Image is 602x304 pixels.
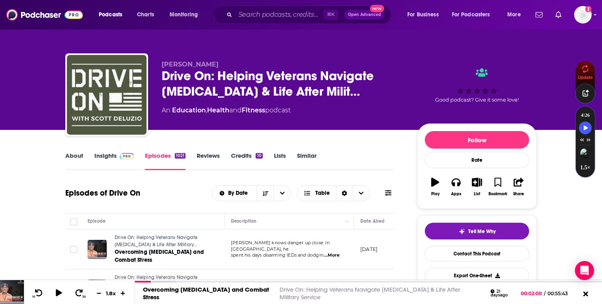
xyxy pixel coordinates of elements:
[574,6,592,24] span: Logged in as catefess
[324,252,340,259] span: ...More
[228,190,250,196] span: By Date
[32,295,35,298] span: 10
[425,131,529,149] button: Follow
[207,106,229,114] a: Health
[585,6,592,12] svg: Add a profile image
[99,9,122,20] span: Podcasts
[172,106,206,114] a: Education
[431,192,440,196] div: Play
[507,9,521,20] span: More
[425,152,529,168] div: Rate
[452,9,490,20] span: For Podcasters
[446,173,466,201] button: Apps
[88,216,106,226] div: Episode
[297,185,370,201] button: Choose View
[257,186,274,201] button: Sort Direction
[447,8,502,21] button: open menu
[402,8,449,21] button: open menu
[425,173,446,201] button: Play
[115,249,204,263] span: Overcoming [MEDICAL_DATA] and Combat Stress
[212,185,291,201] h2: Choose List sort
[65,188,140,198] h1: Episodes of Drive On
[468,228,496,235] span: Tell Me Why
[231,252,323,258] span: spent his days disarming IEDs and dodgin
[94,152,134,170] a: InsightsPodchaser Pro
[491,289,516,298] div: 21 days ago
[235,8,323,21] input: Search podcasts, credits, & more...
[552,8,565,22] a: Show notifications dropdown
[521,290,544,296] span: 00:02:00
[315,190,330,196] span: Table
[231,240,330,252] span: [PERSON_NAME] knows danger up close. In [GEOGRAPHIC_DATA], he
[242,106,265,114] a: Fitness
[425,246,529,261] a: Contact This Podcast
[487,173,508,201] button: Bookmark
[489,192,507,196] div: Bookmark
[467,173,487,201] button: List
[545,290,576,296] span: 00:55:43
[474,192,480,196] div: List
[143,286,269,301] a: Overcoming [MEDICAL_DATA] and Combat Stress
[370,5,384,12] span: New
[170,9,198,20] span: Monitoring
[6,7,83,22] img: Podchaser - Follow, Share and Rate Podcasts
[459,228,465,235] img: tell me why sparkle
[279,286,460,301] a: Drive On: Helping Veterans Navigate [MEDICAL_DATA] & Life After Military Service
[137,9,154,20] span: Charts
[256,153,262,159] div: 10
[574,6,592,24] img: User Profile
[425,268,529,283] button: Export One-Sheet
[574,6,592,24] button: Show profile menu
[145,152,186,170] a: Episodes1021
[502,8,531,21] button: open menu
[297,152,317,170] a: Similar
[115,274,210,288] a: Drive On: Helping Veterans Navigate [MEDICAL_DATA] & Life After Military Service
[115,235,197,254] span: Drive On: Helping Veterans Navigate [MEDICAL_DATA] & Life After Military Service
[212,190,257,196] button: open menu
[104,290,118,296] div: 1.8 x
[115,275,197,294] span: Drive On: Helping Veterans Navigate [MEDICAL_DATA] & Life After Military Service
[132,8,159,21] a: Charts
[342,217,352,226] button: Column Actions
[532,8,546,22] a: Show notifications dropdown
[544,290,545,296] span: /
[231,216,256,226] div: Description
[206,106,207,114] span: ,
[175,153,186,159] div: 1021
[435,97,519,103] span: Good podcast? Give it some love!
[72,288,87,298] button: 30
[65,152,83,170] a: About
[451,192,461,196] div: Apps
[197,152,220,170] a: Reviews
[120,153,134,159] img: Podchaser Pro
[221,6,399,24] div: Search podcasts, credits, & more...
[508,173,529,201] button: Share
[162,106,291,115] div: An podcast
[93,8,133,21] button: open menu
[513,192,524,196] div: Share
[82,295,86,298] span: 30
[336,186,353,201] div: Sort Direction
[231,152,262,170] a: Credits10
[274,152,286,170] a: Lists
[417,61,537,110] div: Good podcast? Give it some love!
[31,288,46,298] button: 10
[575,261,594,280] div: Open Intercom Messenger
[360,216,385,226] div: Date Aired
[229,106,242,114] span: and
[115,234,210,248] a: Drive On: Helping Veterans Navigate [MEDICAL_DATA] & Life After Military Service
[67,55,147,135] img: Drive On: Helping Veterans Navigate PTSD & Life After Military Service
[425,223,529,239] button: tell me why sparkleTell Me Why
[407,9,439,20] span: For Business
[344,10,385,20] button: Open AdvancedNew
[274,186,290,201] button: open menu
[348,13,381,17] span: Open Advanced
[70,246,77,253] span: Toggle select row
[164,8,208,21] button: open menu
[115,248,210,264] a: Overcoming [MEDICAL_DATA] and Combat Stress
[323,10,338,20] span: ⌘ K
[360,246,377,253] p: [DATE]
